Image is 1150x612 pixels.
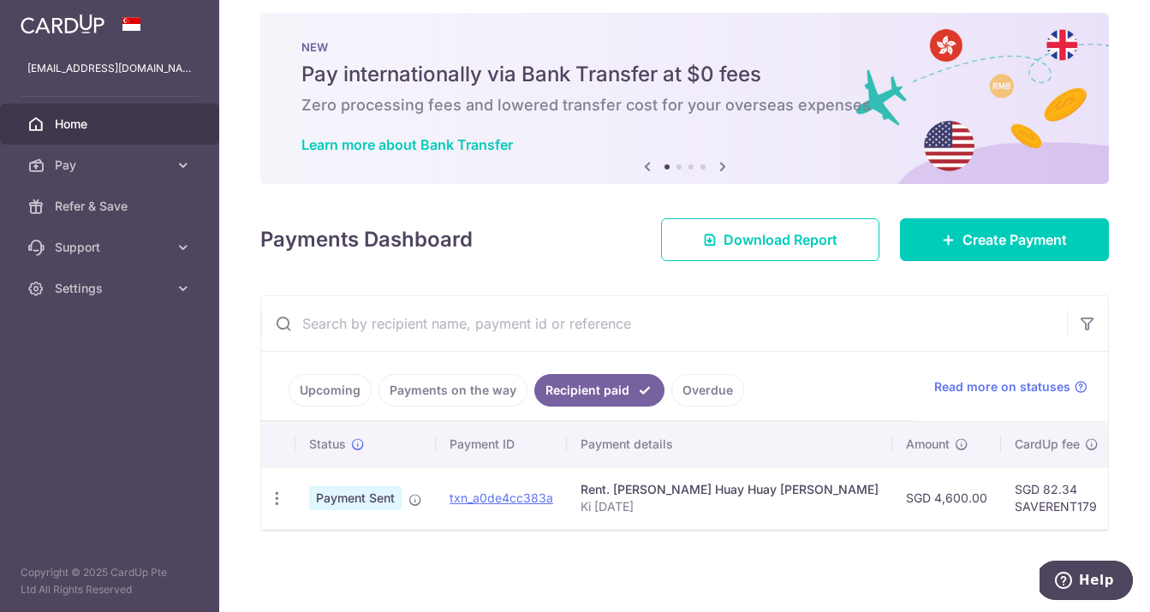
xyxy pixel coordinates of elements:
[436,422,567,466] th: Payment ID
[892,466,1001,529] td: SGD 4,600.00
[1040,561,1133,603] iframe: Opens a widget where you can find more information
[906,436,950,453] span: Amount
[55,198,168,215] span: Refer & Save
[1001,466,1112,529] td: SGD 82.34 SAVERENT179
[1015,436,1080,453] span: CardUp fee
[934,378,1070,395] span: Read more on statuses
[55,157,168,174] span: Pay
[378,374,527,407] a: Payments on the way
[21,14,104,34] img: CardUp
[962,229,1067,250] span: Create Payment
[301,40,1068,54] p: NEW
[260,224,473,255] h4: Payments Dashboard
[934,378,1087,395] a: Read more on statuses
[39,12,74,27] span: Help
[27,60,192,77] p: [EMAIL_ADDRESS][DOMAIN_NAME]
[581,498,879,515] p: Ki [DATE]
[661,218,879,261] a: Download Report
[567,422,892,466] th: Payment details
[309,486,402,510] span: Payment Sent
[301,95,1068,116] h6: Zero processing fees and lowered transfer cost for your overseas expenses
[581,481,879,498] div: Rent. [PERSON_NAME] Huay Huay [PERSON_NAME]
[289,374,372,407] a: Upcoming
[261,296,1067,351] input: Search by recipient name, payment id or reference
[55,280,168,297] span: Settings
[724,229,837,250] span: Download Report
[260,13,1109,184] img: Bank transfer banner
[450,490,553,505] a: txn_a0de4cc383a
[309,436,346,453] span: Status
[534,374,664,407] a: Recipient paid
[301,61,1068,88] h5: Pay internationally via Bank Transfer at $0 fees
[301,136,513,153] a: Learn more about Bank Transfer
[900,218,1109,261] a: Create Payment
[55,116,168,133] span: Home
[671,374,744,407] a: Overdue
[55,239,168,256] span: Support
